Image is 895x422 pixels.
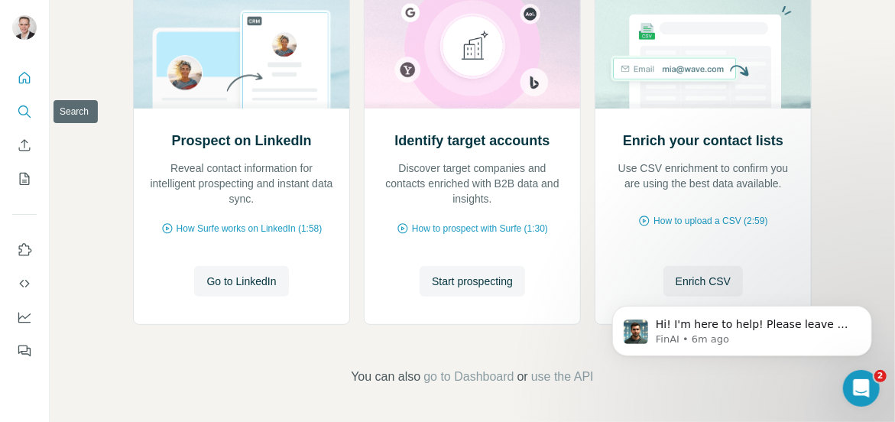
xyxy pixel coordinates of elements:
[12,131,37,159] button: Enrich CSV
[874,370,887,382] span: 2
[517,368,528,386] span: or
[194,266,288,297] button: Go to LinkedIn
[412,222,548,235] span: How to prospect with Surfe (1:30)
[420,266,525,297] button: Start prospecting
[12,304,37,331] button: Dashboard
[12,15,37,40] img: Avatar
[206,274,276,289] span: Go to LinkedIn
[663,266,743,297] button: Enrich CSV
[432,274,513,289] span: Start prospecting
[380,161,565,206] p: Discover target companies and contacts enriched with B2B data and insights.
[423,368,514,386] button: go to Dashboard
[394,130,550,151] h2: Identify target accounts
[611,161,796,191] p: Use CSV enrichment to confirm you are using the best data available.
[623,130,783,151] h2: Enrich your contact lists
[12,270,37,297] button: Use Surfe API
[589,274,895,381] iframe: Intercom notifications message
[351,368,420,386] span: You can also
[12,165,37,193] button: My lists
[653,214,767,228] span: How to upload a CSV (2:59)
[12,337,37,365] button: Feedback
[171,130,311,151] h2: Prospect on LinkedIn
[177,222,323,235] span: How Surfe works on LinkedIn (1:58)
[12,236,37,264] button: Use Surfe on LinkedIn
[531,368,594,386] button: use the API
[149,161,334,206] p: Reveal contact information for intelligent prospecting and instant data sync.
[12,64,37,92] button: Quick start
[843,370,880,407] iframe: Intercom live chat
[12,98,37,125] button: Search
